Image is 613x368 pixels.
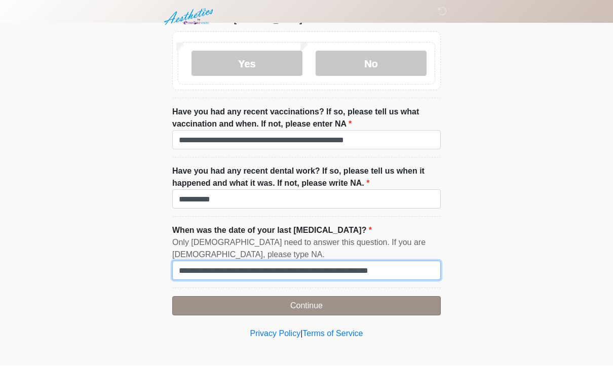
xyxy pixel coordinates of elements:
div: Only [DEMOGRAPHIC_DATA] need to answer this question. If you are [DEMOGRAPHIC_DATA], please type NA. [172,239,441,263]
label: Have you had any recent dental work? If so, please tell us when it happened and what it was. If n... [172,168,441,192]
label: Have you had any recent vaccinations? If so, please tell us what vaccination and when. If not, pl... [172,108,441,133]
a: Privacy Policy [250,332,301,340]
img: Aesthetics by Emediate Cure Logo [162,8,217,31]
a: | [300,332,302,340]
button: Continue [172,299,441,318]
label: No [316,53,427,78]
label: Yes [191,53,302,78]
a: Terms of Service [302,332,363,340]
label: When was the date of your last [MEDICAL_DATA]? [172,227,372,239]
